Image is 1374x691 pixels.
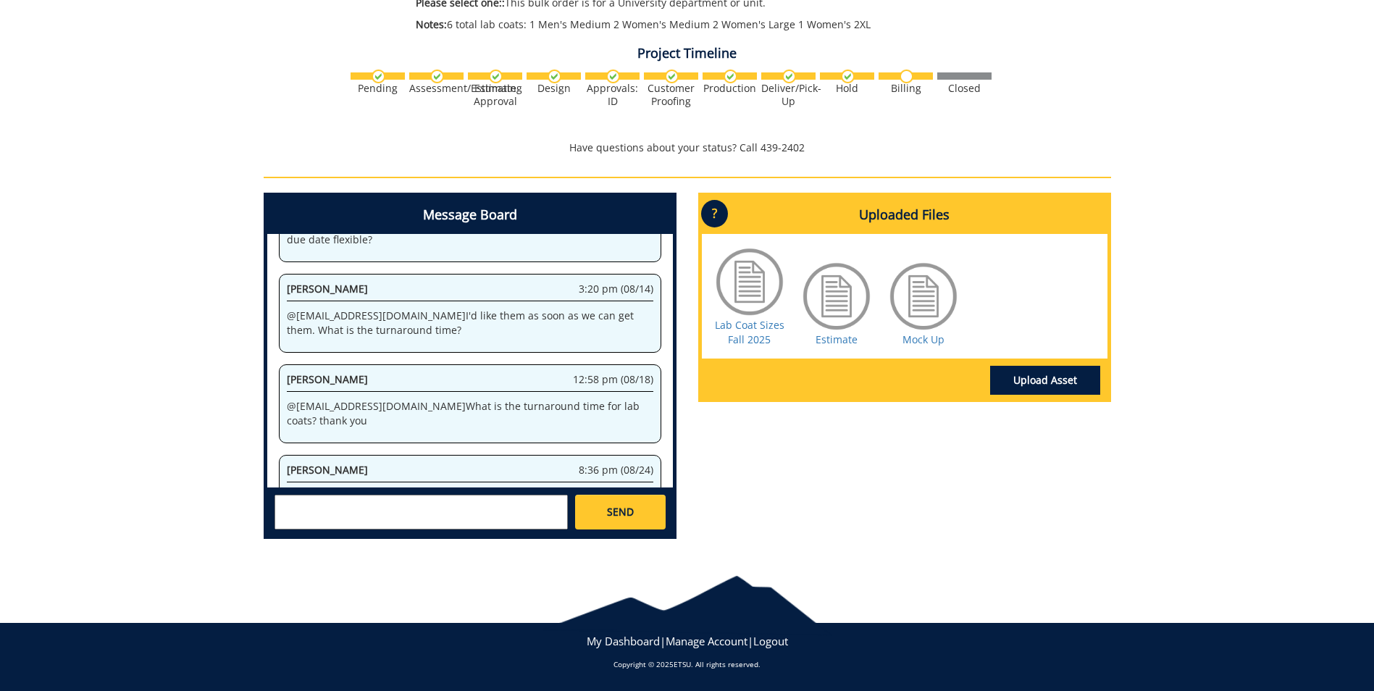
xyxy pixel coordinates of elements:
[287,399,653,428] p: @ [EMAIL_ADDRESS][DOMAIN_NAME] What is the turnaround time for lab coats? thank you
[902,332,944,346] a: Mock Up
[879,82,933,95] div: Billing
[585,82,640,108] div: Approvals: ID
[527,82,581,95] div: Design
[841,70,855,83] img: checkmark
[489,70,503,83] img: checkmark
[287,463,368,477] span: [PERSON_NAME]
[264,46,1111,61] h4: Project Timeline
[287,282,368,296] span: [PERSON_NAME]
[644,82,698,108] div: Customer Proofing
[579,282,653,296] span: 3:20 pm (08/14)
[372,70,385,83] img: checkmark
[753,634,788,648] a: Logout
[674,659,691,669] a: ETSU
[724,70,737,83] img: checkmark
[607,505,634,519] span: SEND
[665,70,679,83] img: checkmark
[816,332,858,346] a: Estimate
[990,366,1100,395] a: Upload Asset
[820,82,874,95] div: Hold
[416,17,447,31] span: Notes:
[287,372,368,386] span: [PERSON_NAME]
[267,196,673,234] h4: Message Board
[275,495,568,529] textarea: messageToSend
[702,196,1107,234] h4: Uploaded Files
[287,309,653,338] p: @ [EMAIL_ADDRESS][DOMAIN_NAME] I'd like them as soon as we can get them. What is the turnaround t...
[416,17,983,32] p: 6 total lab coats: 1 Men's Medium 2 Women's Medium 2 Women's Large 1 Women's 2XL
[548,70,561,83] img: checkmark
[587,634,660,648] a: My Dashboard
[666,634,747,648] a: Manage Account
[409,82,464,95] div: Assessment/Estimating
[468,82,522,108] div: Estimate Approval
[606,70,620,83] img: checkmark
[579,463,653,477] span: 8:36 pm (08/24)
[782,70,796,83] img: checkmark
[264,141,1111,155] p: Have questions about your status? Call 439-2402
[900,70,913,83] img: no
[701,200,728,227] p: ?
[575,495,665,529] a: SEND
[761,82,816,108] div: Deliver/Pick-Up
[703,82,757,95] div: Production
[715,318,784,346] a: Lab Coat Sizes Fall 2025
[430,70,444,83] img: checkmark
[937,82,992,95] div: Closed
[573,372,653,387] span: 12:58 pm (08/18)
[351,82,405,95] div: Pending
